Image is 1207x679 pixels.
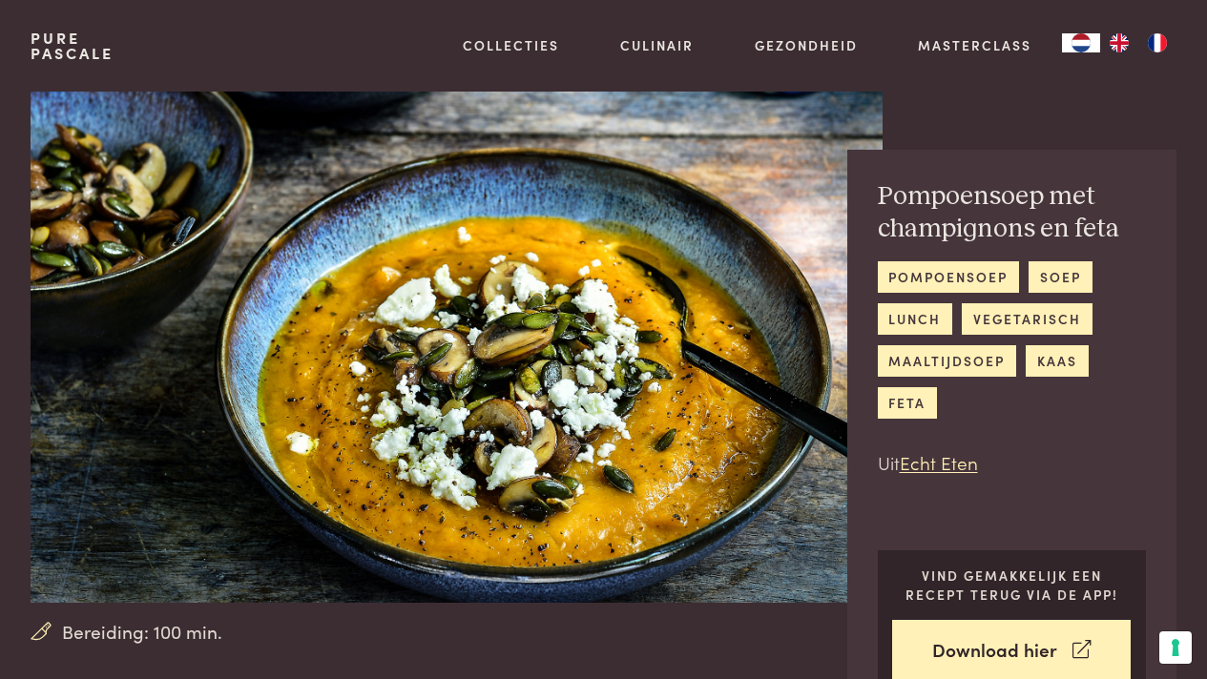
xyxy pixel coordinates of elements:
[1159,631,1192,664] button: Uw voorkeuren voor toestemming voor trackingtechnologieën
[878,387,937,419] a: feta
[1062,33,1100,52] a: NL
[892,566,1131,605] p: Vind gemakkelijk een recept terug via de app!
[1100,33,1138,52] a: EN
[31,31,114,61] a: PurePascale
[1062,33,1100,52] div: Language
[962,303,1092,335] a: vegetarisch
[918,35,1031,55] a: Masterclass
[755,35,858,55] a: Gezondheid
[62,618,222,646] span: Bereiding: 100 min.
[900,449,978,475] a: Echt Eten
[31,92,883,603] img: Pompoensoep met champignons en feta
[620,35,694,55] a: Culinair
[878,261,1019,293] a: pompoensoep
[878,345,1016,377] a: maaltijdsoep
[1062,33,1176,52] aside: Language selected: Nederlands
[1026,345,1088,377] a: kaas
[1029,261,1092,293] a: soep
[878,303,952,335] a: lunch
[878,449,1147,477] p: Uit
[463,35,559,55] a: Collecties
[878,180,1147,246] h2: Pompoensoep met champignons en feta
[1138,33,1176,52] a: FR
[1100,33,1176,52] ul: Language list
